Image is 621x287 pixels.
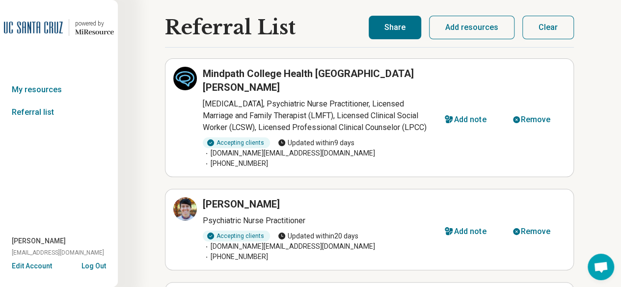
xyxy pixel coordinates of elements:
[203,197,280,211] h3: [PERSON_NAME]
[433,220,502,243] button: Add note
[12,236,66,246] span: [PERSON_NAME]
[12,248,104,257] span: [EMAIL_ADDRESS][DOMAIN_NAME]
[520,228,550,235] div: Remove
[203,98,433,133] p: [MEDICAL_DATA], Psychiatric Nurse Practitioner, Licensed Marriage and Family Therapist (LMFT), Li...
[522,16,574,39] button: Clear
[203,241,375,252] span: [DOMAIN_NAME][EMAIL_ADDRESS][DOMAIN_NAME]
[203,148,375,158] span: [DOMAIN_NAME][EMAIL_ADDRESS][DOMAIN_NAME]
[203,231,270,241] div: Accepting clients
[4,16,114,39] a: University of California at Santa Cruzpowered by
[429,16,514,39] button: Add resources
[454,228,486,235] div: Add note
[4,16,63,39] img: University of California at Santa Cruz
[165,16,296,39] h1: Referral List
[203,252,268,262] span: [PHONE_NUMBER]
[588,254,614,280] div: Open chat
[278,231,358,241] span: Updated within 20 days
[203,215,433,227] p: Psychiatric Nurse Practitioner
[501,108,566,131] button: Remove
[203,67,433,94] h3: Mindpath College Health [GEOGRAPHIC_DATA][PERSON_NAME]
[203,158,268,169] span: [PHONE_NUMBER]
[81,261,106,269] button: Log Out
[433,108,502,131] button: Add note
[12,261,52,271] button: Edit Account
[520,116,550,124] div: Remove
[278,138,354,148] span: Updated within 9 days
[369,16,421,39] button: Share
[454,116,486,124] div: Add note
[75,19,114,28] div: powered by
[501,220,566,243] button: Remove
[203,137,270,148] div: Accepting clients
